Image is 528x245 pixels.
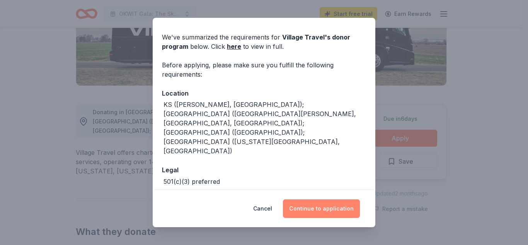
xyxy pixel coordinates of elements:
div: 501(c)(3) preferred [164,177,220,186]
button: Continue to application [283,199,360,218]
button: Cancel [253,199,272,218]
div: KS ([PERSON_NAME], [GEOGRAPHIC_DATA]); [GEOGRAPHIC_DATA] ([GEOGRAPHIC_DATA][PERSON_NAME], [GEOGRA... [164,100,366,156]
a: here [227,42,241,51]
div: Location [162,88,366,98]
div: Legal [162,165,366,175]
div: Before applying, please make sure you fulfill the following requirements: [162,60,366,79]
div: We've summarized the requirements for below. Click to view in full. [162,33,366,51]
